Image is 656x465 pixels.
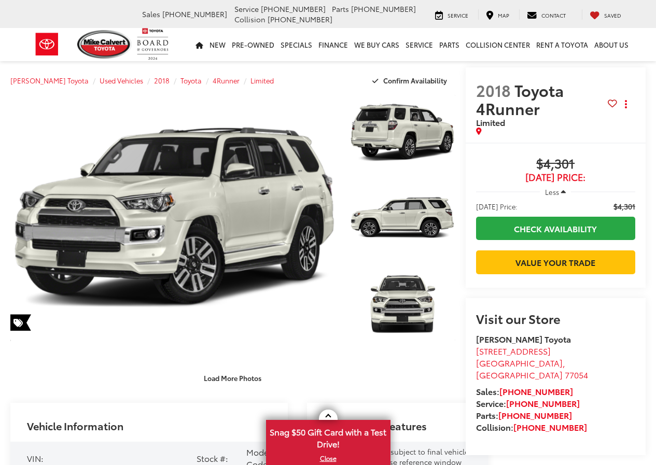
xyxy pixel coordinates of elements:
a: Rent a Toyota [533,28,591,61]
a: WE BUY CARS [351,28,402,61]
span: Map [498,11,509,19]
span: Limited [476,116,505,128]
a: [PHONE_NUMBER] [513,421,587,433]
a: My Saved Vehicles [582,9,629,20]
span: Sales [142,9,160,19]
strong: Collision: [476,421,587,433]
span: Confirm Availability [383,76,447,85]
span: [PHONE_NUMBER] [351,4,416,14]
strong: Service: [476,397,580,409]
a: Parts [436,28,463,61]
a: Home [192,28,206,61]
a: Pre-Owned [229,28,277,61]
span: Saved [604,11,621,19]
a: Finance [315,28,351,61]
button: Actions [617,95,635,114]
span: Contact [541,11,566,19]
span: [STREET_ADDRESS] [476,345,551,357]
span: $4,301 [476,157,635,172]
a: Specials [277,28,315,61]
span: Stock #: [197,452,228,464]
img: 2018 Toyota 4Runner Limited [348,262,456,343]
span: VIN: [27,452,44,464]
span: , [476,357,588,381]
span: [GEOGRAPHIC_DATA] [476,369,563,381]
button: Confirm Availability [367,72,455,90]
strong: [PERSON_NAME] Toyota [476,333,571,345]
img: 2018 Toyota 4Runner Limited [7,93,341,343]
span: [PHONE_NUMBER] [268,14,332,24]
span: Service [448,11,468,19]
span: Special [10,314,31,331]
span: Less [545,187,559,196]
img: 2018 Toyota 4Runner Limited [348,92,456,173]
a: [PHONE_NUMBER] [506,397,580,409]
button: Less [540,182,571,201]
span: [PHONE_NUMBER] [261,4,326,14]
span: [DATE] Price: [476,201,518,212]
span: Toyota 4Runner [476,79,564,119]
a: 4Runner [213,76,240,85]
a: Map [478,9,517,20]
span: [DATE] Price: [476,172,635,182]
a: About Us [591,28,632,61]
strong: Sales: [476,385,573,397]
h2: Visit our Store [476,312,635,325]
span: dropdown dots [625,100,627,108]
a: Expand Photo 2 [350,178,455,258]
button: Load More Photos [197,369,269,387]
strong: Parts: [476,409,572,421]
a: [PHONE_NUMBER] [499,385,573,397]
img: 2018 Toyota 4Runner Limited [348,177,456,258]
span: Collision [234,14,266,24]
span: 77054 [565,369,588,381]
span: Service [234,4,259,14]
a: Service [427,9,476,20]
a: [PHONE_NUMBER] [498,409,572,421]
span: [GEOGRAPHIC_DATA] [476,357,563,369]
a: Limited [250,76,274,85]
span: $4,301 [613,201,635,212]
a: Toyota [180,76,202,85]
a: New [206,28,229,61]
img: Toyota [27,27,66,61]
img: Mike Calvert Toyota [77,30,132,59]
span: [PHONE_NUMBER] [162,9,227,19]
h2: Vehicle Information [27,420,123,431]
a: [STREET_ADDRESS] [GEOGRAPHIC_DATA],[GEOGRAPHIC_DATA] 77054 [476,345,588,381]
span: 2018 [476,79,511,101]
a: Check Availability [476,217,635,240]
span: Parts [332,4,349,14]
span: Snag $50 Gift Card with a Test Drive! [267,421,389,453]
a: Expand Photo 1 [350,93,455,173]
a: Expand Photo 0 [10,93,338,342]
a: Expand Photo 3 [350,263,455,343]
a: 2018 [154,76,170,85]
a: Collision Center [463,28,533,61]
a: Used Vehicles [100,76,143,85]
a: Contact [519,9,574,20]
a: [PERSON_NAME] Toyota [10,76,89,85]
a: Service [402,28,436,61]
a: Value Your Trade [476,250,635,274]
